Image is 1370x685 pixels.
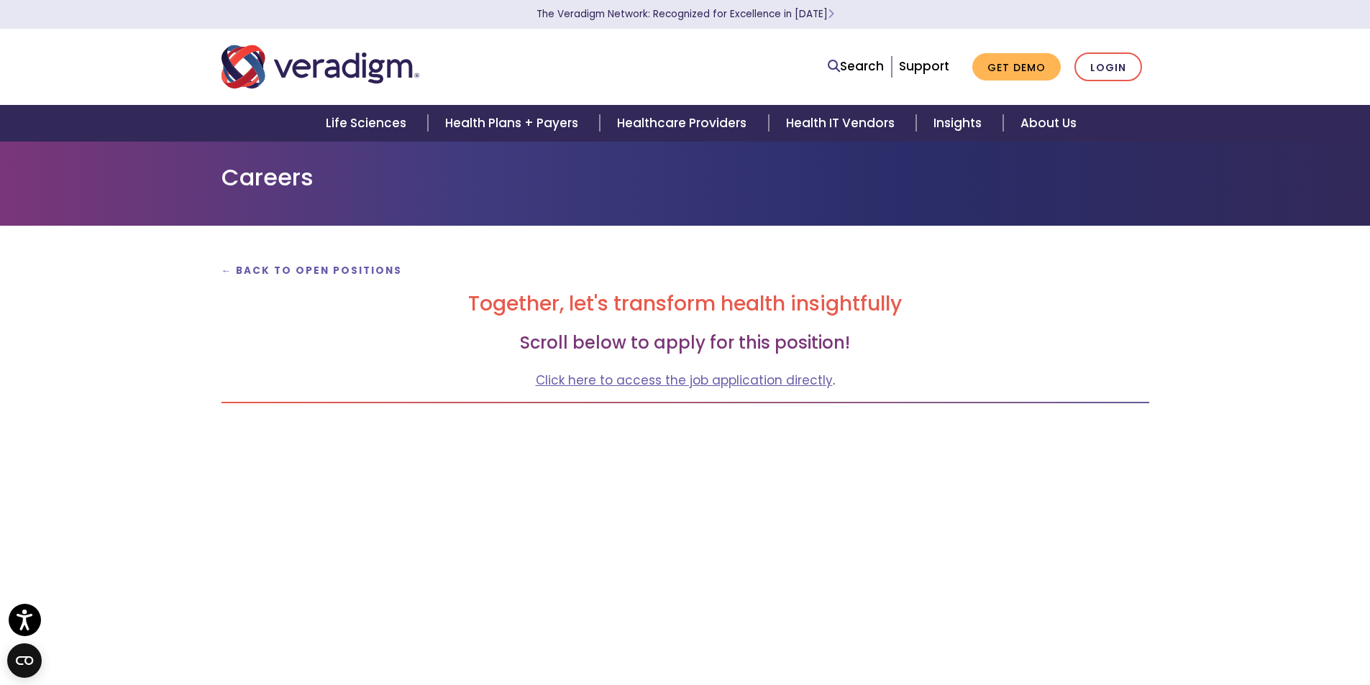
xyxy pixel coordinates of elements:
[222,43,419,91] img: Veradigm logo
[1003,105,1094,142] a: About Us
[7,643,42,678] button: Open CMP widget
[536,372,833,389] a: Click here to access the job application directly
[1074,52,1142,82] a: Login
[222,292,1149,316] h2: Together, let's transform health insightfully
[828,7,834,21] span: Learn More
[600,105,768,142] a: Healthcare Providers
[916,105,1003,142] a: Insights
[222,164,1149,191] h1: Careers
[769,105,916,142] a: Health IT Vendors
[309,105,428,142] a: Life Sciences
[972,53,1061,81] a: Get Demo
[222,333,1149,354] h3: Scroll below to apply for this position!
[536,7,834,21] a: The Veradigm Network: Recognized for Excellence in [DATE]Learn More
[828,57,884,76] a: Search
[428,105,600,142] a: Health Plans + Payers
[222,264,403,277] a: ← Back to Open Positions
[1094,581,1353,668] iframe: Drift Chat Widget
[222,371,1149,390] p: .
[899,58,949,75] a: Support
